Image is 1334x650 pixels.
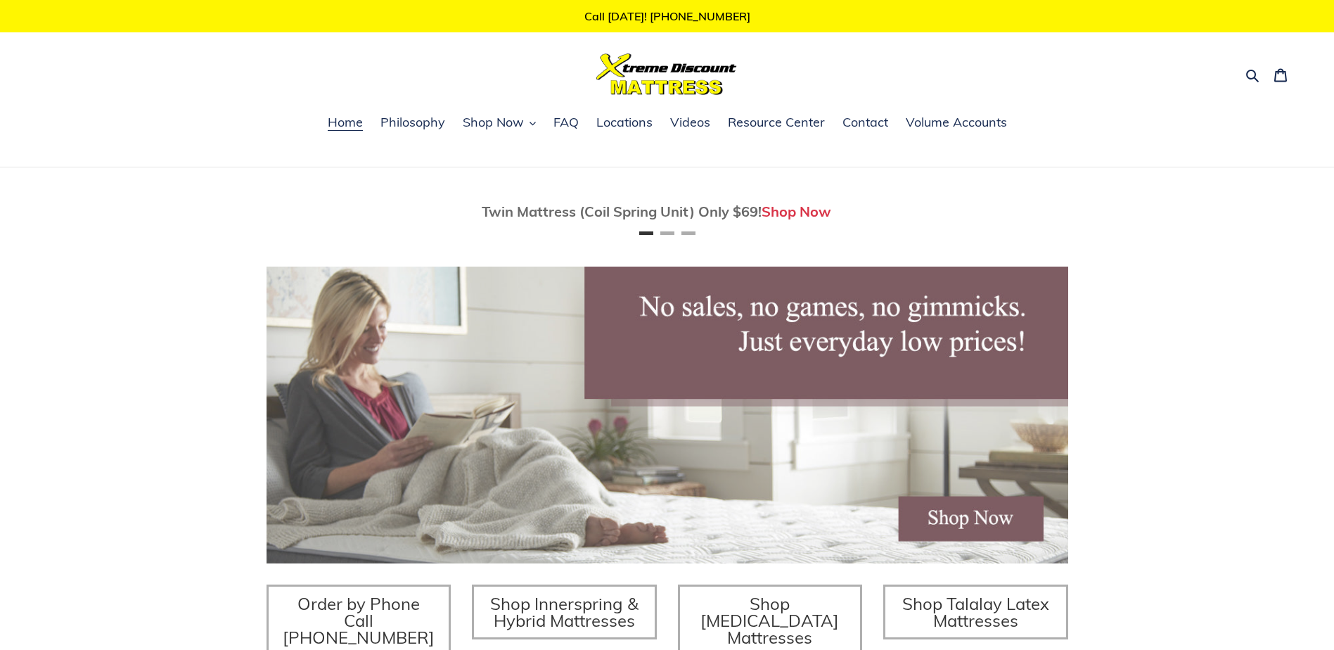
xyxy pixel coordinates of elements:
[906,114,1007,131] span: Volume Accounts
[670,114,710,131] span: Videos
[596,114,653,131] span: Locations
[589,113,660,134] a: Locations
[639,231,653,235] button: Page 1
[321,113,370,134] a: Home
[902,593,1049,631] span: Shop Talalay Latex Mattresses
[490,593,639,631] span: Shop Innerspring & Hybrid Mattresses
[721,113,832,134] a: Resource Center
[883,585,1068,639] a: Shop Talalay Latex Mattresses
[456,113,543,134] button: Shop Now
[681,231,695,235] button: Page 3
[842,114,888,131] span: Contact
[596,53,737,95] img: Xtreme Discount Mattress
[546,113,586,134] a: FAQ
[835,113,895,134] a: Contact
[899,113,1014,134] a: Volume Accounts
[728,114,825,131] span: Resource Center
[700,593,839,648] span: Shop [MEDICAL_DATA] Mattresses
[463,114,524,131] span: Shop Now
[267,267,1068,563] img: herobannermay2022-1652879215306_1200x.jpg
[283,593,435,648] span: Order by Phone Call [PHONE_NUMBER]
[660,231,674,235] button: Page 2
[553,114,579,131] span: FAQ
[663,113,717,134] a: Videos
[472,585,657,639] a: Shop Innerspring & Hybrid Mattresses
[762,203,831,220] a: Shop Now
[373,113,452,134] a: Philosophy
[328,114,363,131] span: Home
[380,114,445,131] span: Philosophy
[482,203,762,220] span: Twin Mattress (Coil Spring Unit) Only $69!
